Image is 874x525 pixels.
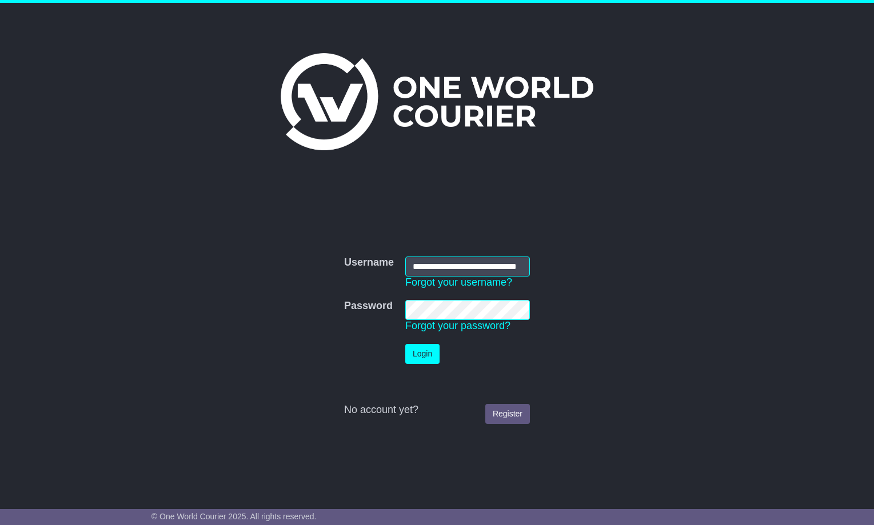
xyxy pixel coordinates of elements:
[405,276,512,288] a: Forgot your username?
[405,320,510,331] a: Forgot your password?
[485,404,530,424] a: Register
[405,344,440,364] button: Login
[344,404,530,416] div: No account yet?
[151,512,317,521] span: © One World Courier 2025. All rights reserved.
[281,53,593,150] img: One World
[344,300,393,312] label: Password
[344,257,394,269] label: Username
